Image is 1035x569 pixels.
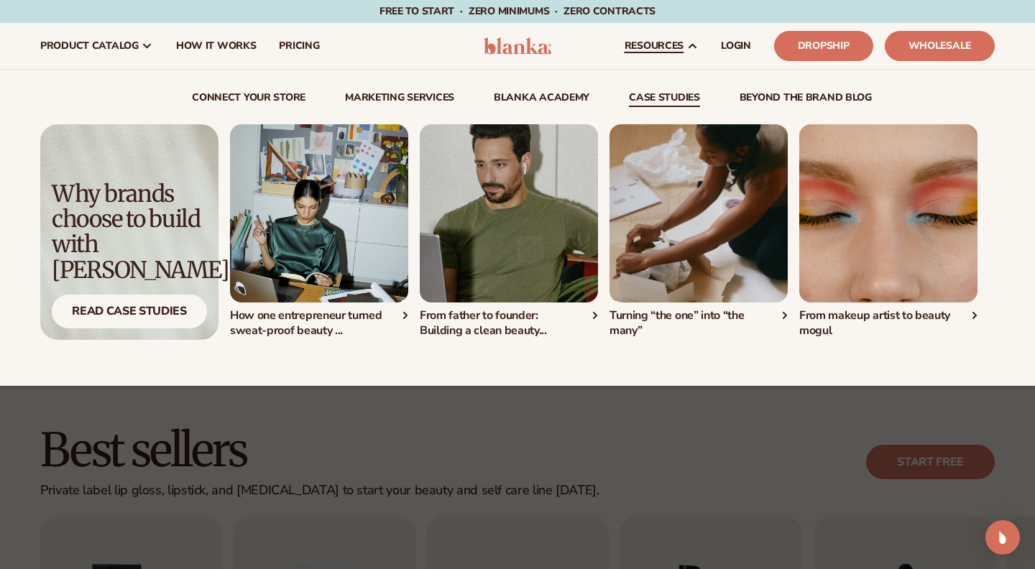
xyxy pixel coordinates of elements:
span: Free to start · ZERO minimums · ZERO contracts [379,4,655,18]
span: product catalog [40,40,139,52]
a: How It Works [165,23,268,69]
img: Person packaging an order in a box. [609,124,788,302]
a: case studies [629,93,700,107]
a: Female in office. How one entrepreneur turned sweat-proof beauty ... [230,124,408,338]
img: Female in office. [230,124,408,302]
div: 4 / 4 [799,124,977,338]
span: resources [625,40,684,52]
div: Why brands choose to build with [PERSON_NAME] [52,182,207,283]
span: pricing [279,40,319,52]
a: resources [613,23,709,69]
img: Eyes with multicolor makeup. [799,124,977,302]
a: beyond the brand blog [740,93,872,107]
div: 3 / 4 [609,124,788,338]
a: Wholesale [885,31,995,61]
div: Read Case Studies [52,295,207,328]
a: pricing [267,23,331,69]
a: Marketing services [345,93,454,107]
div: From makeup artist to beauty mogul [799,308,977,338]
a: Person packaging an order in a box. Turning “the one” into “the many” [609,124,788,338]
a: LOGIN [709,23,763,69]
div: Turning “the one” into “the many” [609,308,788,338]
div: How one entrepreneur turned sweat-proof beauty ... [230,308,408,338]
a: connect your store [192,93,305,107]
a: product catalog [29,23,165,69]
span: LOGIN [721,40,751,52]
a: Blanka Academy [494,93,589,107]
a: Dropship [774,31,873,61]
a: Light background with shadow. Why brands choose to build with [PERSON_NAME] Read Case Studies [40,124,218,340]
div: From father to founder: Building a clean beauty... [420,308,598,338]
img: Man holding tablet on couch. [420,124,598,302]
img: Light background with shadow. [40,124,218,340]
a: Man holding tablet on couch. From father to founder: Building a clean beauty... [420,124,598,338]
span: How It Works [176,40,257,52]
a: Eyes with multicolor makeup. From makeup artist to beauty mogul [799,124,977,338]
img: logo [484,37,552,55]
div: Open Intercom Messenger [985,520,1020,555]
div: 1 / 4 [230,124,408,338]
div: 2 / 4 [420,124,598,338]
